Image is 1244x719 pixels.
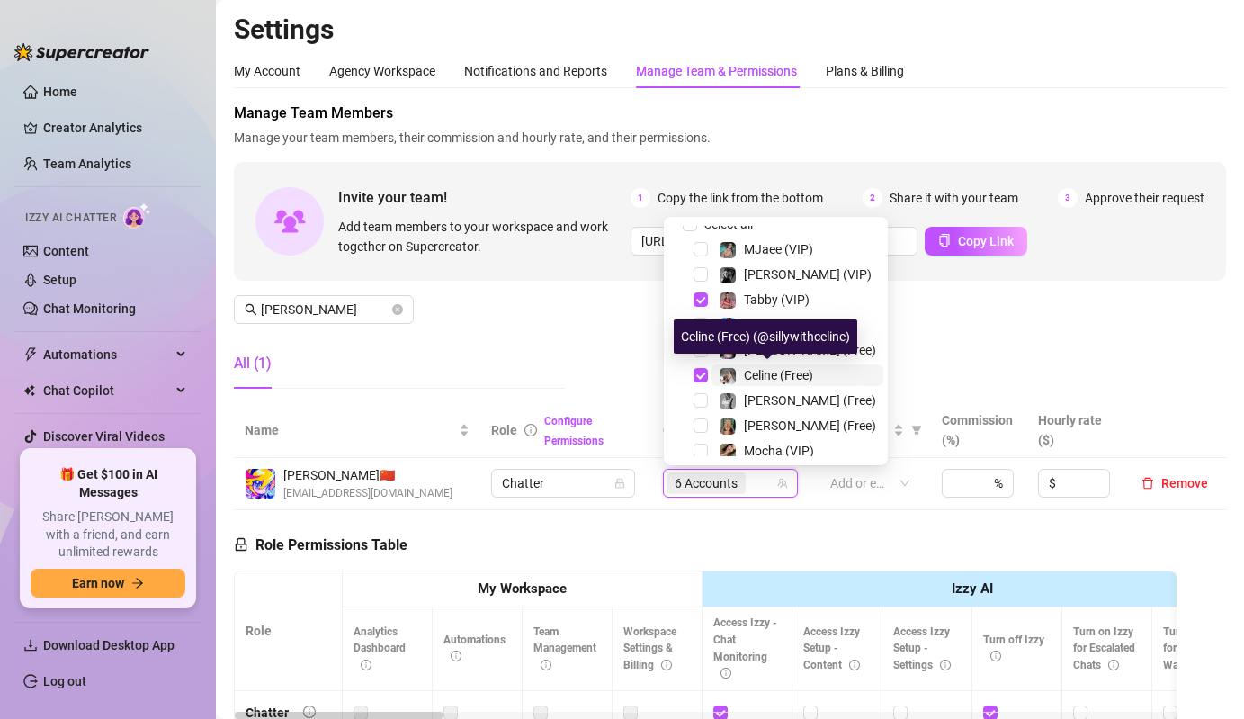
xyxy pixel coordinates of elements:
img: Maddie (VIP) [720,318,736,334]
img: AI Chatter [123,202,151,229]
span: Celine (Free) [744,368,813,382]
span: Share [PERSON_NAME] with a friend, and earn unlimited rewards [31,508,185,562]
button: Remove [1134,472,1215,494]
span: 🎁 Get $100 in AI Messages [31,466,185,501]
span: lock [234,537,248,552]
a: Discover Viral Videos [43,429,165,444]
button: Earn nowarrow-right [31,569,185,598]
span: filter [911,425,922,436]
span: Download Desktop App [43,638,175,652]
img: Juna [246,469,275,499]
span: info-circle [1108,660,1119,670]
span: Access Izzy - Chat Monitoring [713,616,777,680]
span: Turn off Izzy [983,634,1044,663]
a: Log out [43,674,86,688]
span: 2 [863,188,882,208]
span: Select tree node [694,318,708,332]
span: Select tree node [694,267,708,282]
div: All (1) [234,353,272,374]
span: Access Izzy Setup - Content [803,625,860,672]
button: close-circle [392,304,403,315]
span: info-circle [361,660,371,670]
button: Copy Link [925,227,1027,256]
span: info-circle [303,706,316,718]
a: Creator Analytics [43,113,187,142]
span: Approve their request [1085,188,1204,208]
span: Team Management [533,625,596,672]
img: Kennedy (VIP) [720,267,736,283]
span: MJaee (VIP) [744,242,813,256]
span: download [23,638,38,652]
span: info-circle [541,660,551,670]
span: [PERSON_NAME] (VIP) [744,267,872,282]
img: Kennedy (Free) [720,393,736,409]
span: Select tree node [694,418,708,433]
th: Hourly rate ($) [1027,403,1123,458]
th: Commission (%) [931,403,1027,458]
div: Agency Workspace [329,61,435,81]
div: Notifications and Reports [464,61,607,81]
span: delete [1141,477,1154,490]
span: 1 [631,188,650,208]
span: Role [491,423,517,437]
div: Plans & Billing [826,61,904,81]
img: Celine (Free) [720,368,736,384]
div: Manage Team & Permissions [636,61,797,81]
a: Configure Permissions [544,415,604,447]
span: Select tree node [694,242,708,256]
span: Invite your team! [338,186,631,209]
span: Workspace Settings & Billing [623,625,676,672]
span: team [777,478,788,489]
span: Analytics Dashboard [354,625,406,672]
strong: My Workspace [478,580,567,597]
span: 3 [1058,188,1078,208]
th: Name [234,403,480,458]
span: Share it with your team [890,188,1018,208]
span: Add team members to your workspace and work together on Supercreator. [338,217,623,256]
span: copy [938,234,951,247]
span: Remove [1161,476,1208,490]
span: Select tree node [694,393,708,408]
span: info-circle [524,424,537,436]
span: Earn now [72,576,124,590]
span: info-circle [720,668,731,679]
img: Tabby (VIP) [720,292,736,309]
span: info-circle [451,651,461,661]
img: Mocha (VIP) [720,444,736,460]
span: Izzy AI Chatter [25,210,116,227]
span: Manage Team Members [234,103,1226,124]
span: thunderbolt [23,347,38,362]
img: Chat Copilot [23,384,35,397]
span: Name [245,420,455,440]
span: Turn on Izzy for Time Wasters [1163,625,1223,672]
span: filter [908,417,926,444]
span: arrow-right [131,577,144,589]
span: Turn on Izzy for Escalated Chats [1073,625,1135,672]
span: Manage your team members, their commission and hourly rate, and their permissions. [234,128,1226,148]
h5: Role Permissions Table [234,535,407,556]
span: [PERSON_NAME] (Free) [744,393,876,408]
span: 6 Accounts [667,472,746,494]
a: Team Analytics [43,157,131,171]
span: Copy the link from the bottom [658,188,823,208]
a: Chat Monitoring [43,301,136,316]
span: lock [614,478,625,489]
div: Celine (Free) (@sillywithceline) [674,319,857,354]
th: Role [235,571,343,691]
span: 6 Accounts [675,473,738,493]
span: Copy Link [958,234,1014,248]
span: Creator accounts [663,420,782,440]
span: Automations [43,340,171,369]
span: search [245,303,257,316]
span: [EMAIL_ADDRESS][DOMAIN_NAME] [283,485,452,502]
span: Maddie (VIP) [744,318,817,332]
span: [PERSON_NAME] 🇨🇳 [283,465,452,485]
img: MJaee (VIP) [720,242,736,258]
span: info-circle [849,660,860,670]
span: Select tree node [694,444,708,458]
span: [PERSON_NAME] (Free) [744,418,876,433]
span: Select tree node [694,292,708,307]
span: Tabby (VIP) [744,292,810,307]
span: Select tree node [694,368,708,382]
